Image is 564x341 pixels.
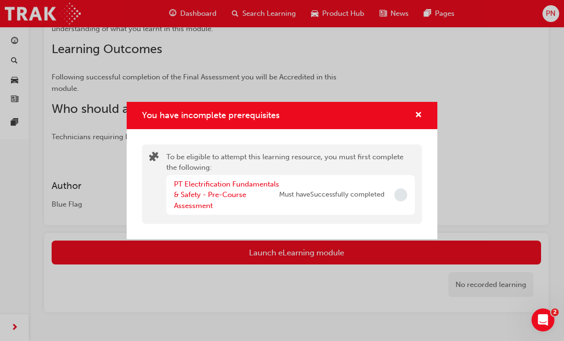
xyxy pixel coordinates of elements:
[279,189,384,200] span: Must have Successfully completed
[166,152,415,217] div: To be eligible to attempt this learning resource, you must first complete the following:
[394,188,407,201] span: Incomplete
[415,110,422,121] button: cross-icon
[415,111,422,120] span: cross-icon
[149,153,159,164] span: puzzle-icon
[174,180,279,210] a: PT Electrification Fundamentals & Safety - Pre-Course Assessment
[127,102,437,239] div: You have incomplete prerequisites
[142,110,280,121] span: You have incomplete prerequisites
[551,308,559,316] span: 2
[531,308,554,331] iframe: Intercom live chat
